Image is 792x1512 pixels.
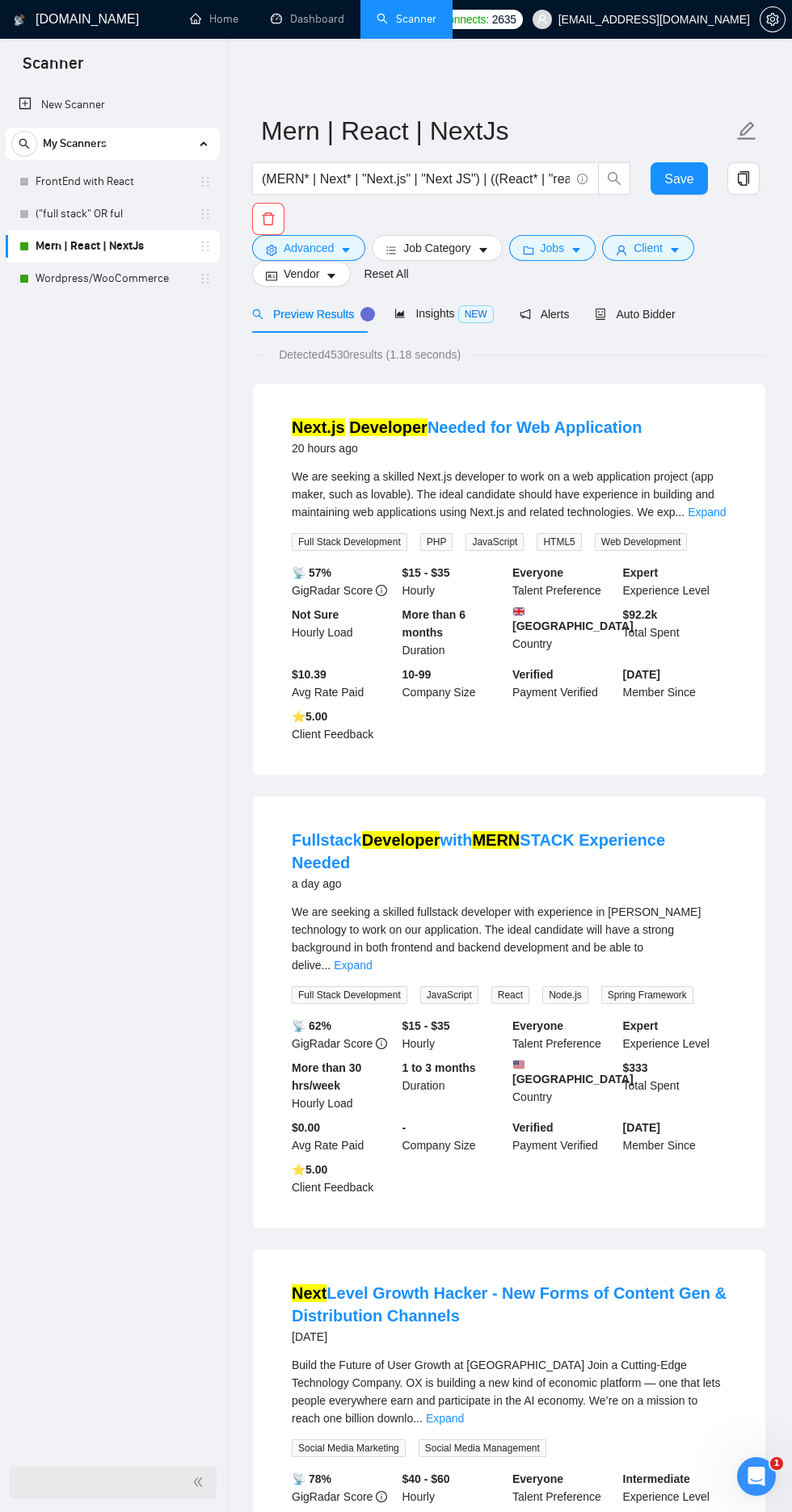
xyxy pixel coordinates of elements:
span: Full Stack Development [292,986,407,1004]
b: $10.39 [292,668,326,681]
b: Everyone [512,566,563,579]
div: Hourly [399,1017,510,1052]
b: 1 to 3 months [402,1061,476,1074]
span: Job Category [403,239,470,257]
span: edit [736,120,757,141]
div: Tooltip anchor [360,307,375,321]
div: Payment Verified [509,666,620,701]
span: Web Development [595,533,688,551]
span: info-circle [376,1038,387,1049]
div: Experience Level [620,1017,731,1052]
span: 1 [770,1457,783,1470]
span: copy [728,171,759,186]
span: We are seeking a skilled Next.js developer to work on a web application project (app maker, such ... [292,470,714,519]
mark: Developer [349,418,428,436]
b: Verified [512,668,554,681]
span: Spring Framework [601,986,693,1004]
b: 📡 62% [292,1019,331,1032]
span: holder [199,272,212,285]
b: $15 - $35 [402,566,450,579]
span: info-circle [577,174,588,184]
div: We are seeking a skilled Next.js developer to work on a web application project (app maker, such ... [292,468,727,521]
span: Connects: [440,10,488,28]
span: holder [199,240,212,253]
span: search [599,171,630,186]
span: user [537,14,548,25]
span: caret-down [326,270,337,282]
span: ... [322,959,331,972]
div: Hourly Load [289,1059,399,1112]
span: holder [199,175,212,188]
div: a day ago [292,874,727,893]
span: 2635 [492,10,516,28]
div: Experience Level [620,564,731,599]
b: Expert [623,1019,659,1032]
div: Hourly [399,1470,510,1506]
button: folderJobscaret-down [509,235,596,261]
span: caret-down [571,244,582,256]
div: GigRadar Score [289,1017,399,1052]
button: setting [760,6,786,32]
span: React [491,986,529,1004]
div: Total Spent [620,1059,731,1112]
div: Talent Preference [509,1470,620,1506]
b: [GEOGRAPHIC_DATA] [512,1059,634,1086]
button: idcardVendorcaret-down [252,261,351,287]
span: delete [253,212,284,226]
span: caret-down [669,244,680,256]
span: user [616,244,627,256]
b: 📡 57% [292,566,331,579]
span: Build the Future of User Growth at [GEOGRAPHIC_DATA] Join a Cutting-Edge Technology Company. OX i... [292,1359,720,1425]
div: [DATE] [292,1327,727,1346]
button: copy [727,162,760,195]
span: folder [523,244,534,256]
b: [GEOGRAPHIC_DATA] [512,606,634,632]
img: 🇺🇸 [513,1059,524,1070]
span: search [12,138,36,149]
span: Social Media Management [419,1439,546,1457]
b: Not Sure [292,608,339,621]
span: caret-down [340,244,352,256]
b: $0.00 [292,1121,320,1134]
b: 10-99 [402,668,432,681]
div: We are seeking a skilled fullstack developer with experience in MERN STACK technology to work on ... [292,903,727,974]
span: Jobs [541,239,565,257]
button: settingAdvancedcaret-down [252,235,365,261]
div: GigRadar Score [289,1470,399,1506]
span: robot [595,309,606,320]
div: Hourly [399,564,510,599]
span: Save [664,169,693,189]
a: FrontEnd with React [36,166,189,198]
span: PHP [420,533,453,551]
input: Scanner name... [261,111,733,151]
b: 📡 78% [292,1472,331,1485]
span: bars [385,244,397,256]
b: $ 333 [623,1061,648,1074]
span: notification [520,309,531,320]
span: holder [199,208,212,220]
span: Scanner [10,52,96,86]
span: Social Media Marketing [292,1439,406,1457]
a: searchScanner [377,12,436,26]
a: FullstackDeveloperwithMERNSTACK Experience Needed [292,831,665,871]
button: Save [651,162,709,195]
a: Mern | React | NextJs [36,230,189,262]
div: Company Size [399,666,510,701]
span: search [252,309,263,320]
div: Duration [399,606,510,659]
a: Wordpress/WooCommerce [36,262,189,295]
a: Next.js DeveloperNeeded for Web Application [292,418,642,436]
b: ⭐️ 5.00 [292,1163,327,1176]
button: delete [252,203,284,235]
b: More than 6 months [402,608,466,639]
span: double-left [192,1474,209,1490]
span: Insights [394,307,493,320]
span: Advanced [284,239,334,257]
span: My Scanners [43,128,107,160]
a: dashboardDashboard [271,12,344,26]
b: Verified [512,1121,554,1134]
iframe: Intercom live chat [737,1457,776,1496]
div: Talent Preference [509,564,620,599]
a: NextLevel Growth Hacker - New Forms of Content Gen & Distribution Channels [292,1284,727,1325]
b: [DATE] [623,1121,660,1134]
